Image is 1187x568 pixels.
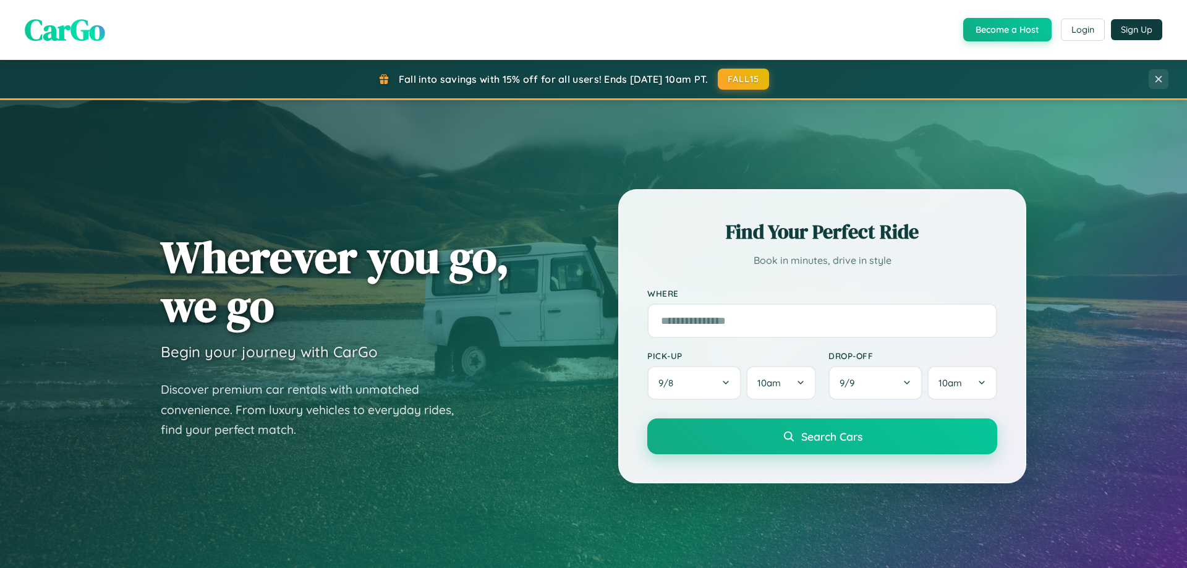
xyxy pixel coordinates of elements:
[828,366,922,400] button: 9/9
[161,379,470,440] p: Discover premium car rentals with unmatched convenience. From luxury vehicles to everyday rides, ...
[927,366,997,400] button: 10am
[647,218,997,245] h2: Find Your Perfect Ride
[938,377,962,389] span: 10am
[658,377,679,389] span: 9 / 8
[757,377,781,389] span: 10am
[840,377,861,389] span: 9 / 9
[1111,19,1162,40] button: Sign Up
[647,350,816,361] label: Pick-up
[399,73,708,85] span: Fall into savings with 15% off for all users! Ends [DATE] 10am PT.
[828,350,997,361] label: Drop-off
[1061,19,1105,41] button: Login
[161,342,378,361] h3: Begin your journey with CarGo
[647,252,997,269] p: Book in minutes, drive in style
[25,9,105,50] span: CarGo
[746,366,816,400] button: 10am
[161,232,509,330] h1: Wherever you go, we go
[801,430,862,443] span: Search Cars
[647,418,997,454] button: Search Cars
[718,69,770,90] button: FALL15
[647,288,997,299] label: Where
[963,18,1052,41] button: Become a Host
[647,366,741,400] button: 9/8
